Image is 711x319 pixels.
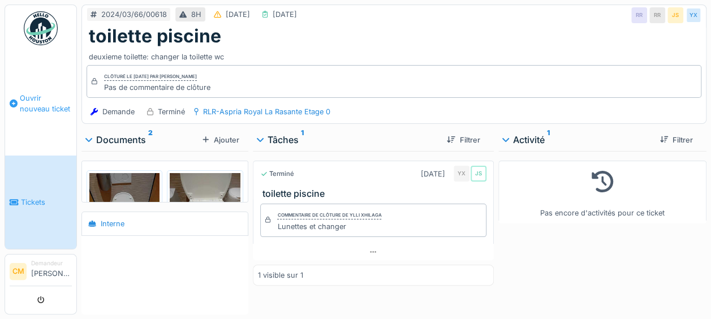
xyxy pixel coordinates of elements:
a: CM Demandeur[PERSON_NAME] [10,259,72,286]
img: bn1xob51fl1vpraxty32qu0ztdmo [89,173,160,267]
div: RR [631,7,647,23]
span: Tickets [21,197,72,208]
img: n9p8ayhgdpxgdupsvjyqmycf4vxi [170,173,240,267]
div: YX [454,166,469,182]
div: JS [471,166,486,182]
div: [DATE] [421,169,445,179]
div: Documents [86,133,198,146]
span: Ouvrir nouveau ticket [20,93,72,114]
sup: 1 [547,133,550,146]
li: [PERSON_NAME] [31,259,72,283]
div: deuxieme toilette: changer la toilette wc [89,47,699,62]
li: CM [10,263,27,280]
div: Demande [102,106,135,117]
a: Tickets [5,156,76,249]
a: Ouvrir nouveau ticket [5,51,76,156]
img: Badge_color-CXgf-gQk.svg [24,11,58,45]
h1: toilette piscine [89,25,221,47]
div: 2024/03/66/00618 [101,9,167,20]
div: Commentaire de clôture de Ylli Xhilaga [277,212,381,219]
div: 1 visible sur 1 [258,270,303,281]
div: [DATE] [226,9,250,20]
div: RR [649,7,665,23]
div: Demandeur [31,259,72,268]
div: Tâches [257,133,438,146]
div: Terminé [158,106,185,117]
h3: toilette piscine [262,188,489,199]
div: Filtrer [442,132,484,148]
div: Clôturé le [DATE] par [PERSON_NAME] [104,73,197,81]
div: 8H [191,9,201,20]
div: Ajouter [198,132,243,148]
div: Filtrer [656,132,697,148]
div: Interne [101,218,124,229]
div: Pas de commentaire de clôture [104,82,210,93]
div: [DATE] [272,9,296,20]
div: YX [686,7,701,23]
div: Terminé [260,169,294,179]
div: JS [667,7,683,23]
div: Activité [503,133,651,146]
div: Lunettes et changer [277,221,381,232]
div: RLR-Aspria Royal La Rasante Etage 0 [203,106,330,117]
div: Pas encore d'activités pour ce ticket [506,166,699,218]
sup: 1 [301,133,304,146]
sup: 2 [148,133,153,146]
